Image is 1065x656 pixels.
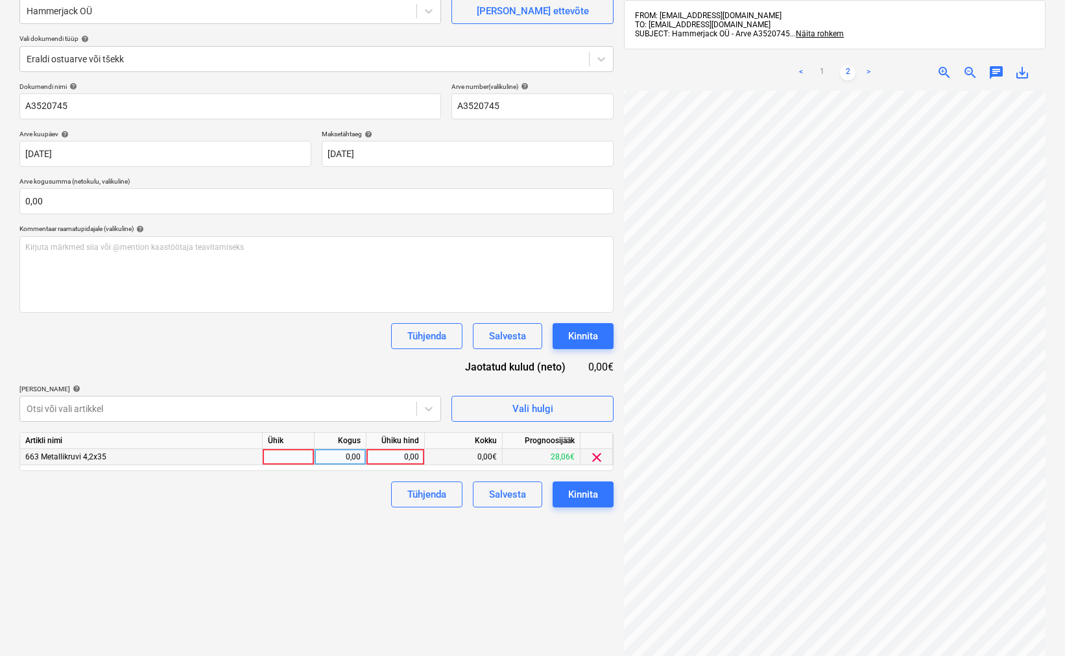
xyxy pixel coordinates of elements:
[78,35,89,43] span: help
[568,486,598,503] div: Kinnita
[586,359,614,374] div: 0,00€
[796,29,844,38] span: Näita rohkem
[489,486,526,503] div: Salvesta
[988,65,1004,80] span: chat
[372,449,419,465] div: 0,00
[840,65,856,80] a: Page 2 is your current page
[1000,594,1065,656] iframe: Chat Widget
[19,130,311,138] div: Arve kuupäev
[553,323,614,349] button: Kinnita
[20,433,263,449] div: Artikli nimi
[391,481,462,507] button: Tühjenda
[67,82,77,90] span: help
[512,400,553,417] div: Vali hulgi
[451,82,614,91] div: Arve number (valikuline)
[19,385,441,393] div: [PERSON_NAME]
[451,93,614,119] input: Arve number
[425,433,503,449] div: Kokku
[793,65,809,80] a: Previous page
[477,3,589,19] div: [PERSON_NAME] ettevõte
[451,396,614,422] button: Vali hulgi
[790,29,844,38] span: ...
[518,82,529,90] span: help
[19,93,441,119] input: Dokumendi nimi
[134,225,144,233] span: help
[489,328,526,345] div: Salvesta
[635,29,790,38] span: SUBJECT: Hammerjack OÜ - Arve A3520745
[445,359,586,374] div: Jaotatud kulud (neto)
[366,433,425,449] div: Ühiku hind
[19,177,614,188] p: Arve kogusumma (netokulu, valikuline)
[320,449,361,465] div: 0,00
[473,323,542,349] button: Salvesta
[263,433,315,449] div: Ühik
[814,65,830,80] a: Page 1
[937,65,952,80] span: zoom_in
[963,65,978,80] span: zoom_out
[19,188,614,214] input: Arve kogusumma (netokulu, valikuline)
[19,225,614,233] div: Kommentaar raamatupidajale (valikuline)
[1014,65,1030,80] span: save_alt
[503,449,580,465] div: 28,06€
[635,20,771,29] span: TO: [EMAIL_ADDRESS][DOMAIN_NAME]
[407,486,446,503] div: Tühjenda
[589,450,604,465] span: clear
[322,130,614,138] div: Maksetähtaeg
[635,11,782,20] span: FROM: [EMAIL_ADDRESS][DOMAIN_NAME]
[425,449,503,465] div: 0,00€
[19,82,441,91] div: Dokumendi nimi
[861,65,876,80] a: Next page
[473,481,542,507] button: Salvesta
[568,328,598,345] div: Kinnita
[391,323,462,349] button: Tühjenda
[19,141,311,167] input: Arve kuupäeva pole määratud.
[315,433,366,449] div: Kogus
[58,130,69,138] span: help
[553,481,614,507] button: Kinnita
[503,433,580,449] div: Prognoosijääk
[70,385,80,393] span: help
[19,34,614,43] div: Vali dokumendi tüüp
[322,141,614,167] input: Tähtaega pole määratud
[407,328,446,345] div: Tühjenda
[25,452,106,461] span: 663 Metallikruvi 4,2x35
[362,130,372,138] span: help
